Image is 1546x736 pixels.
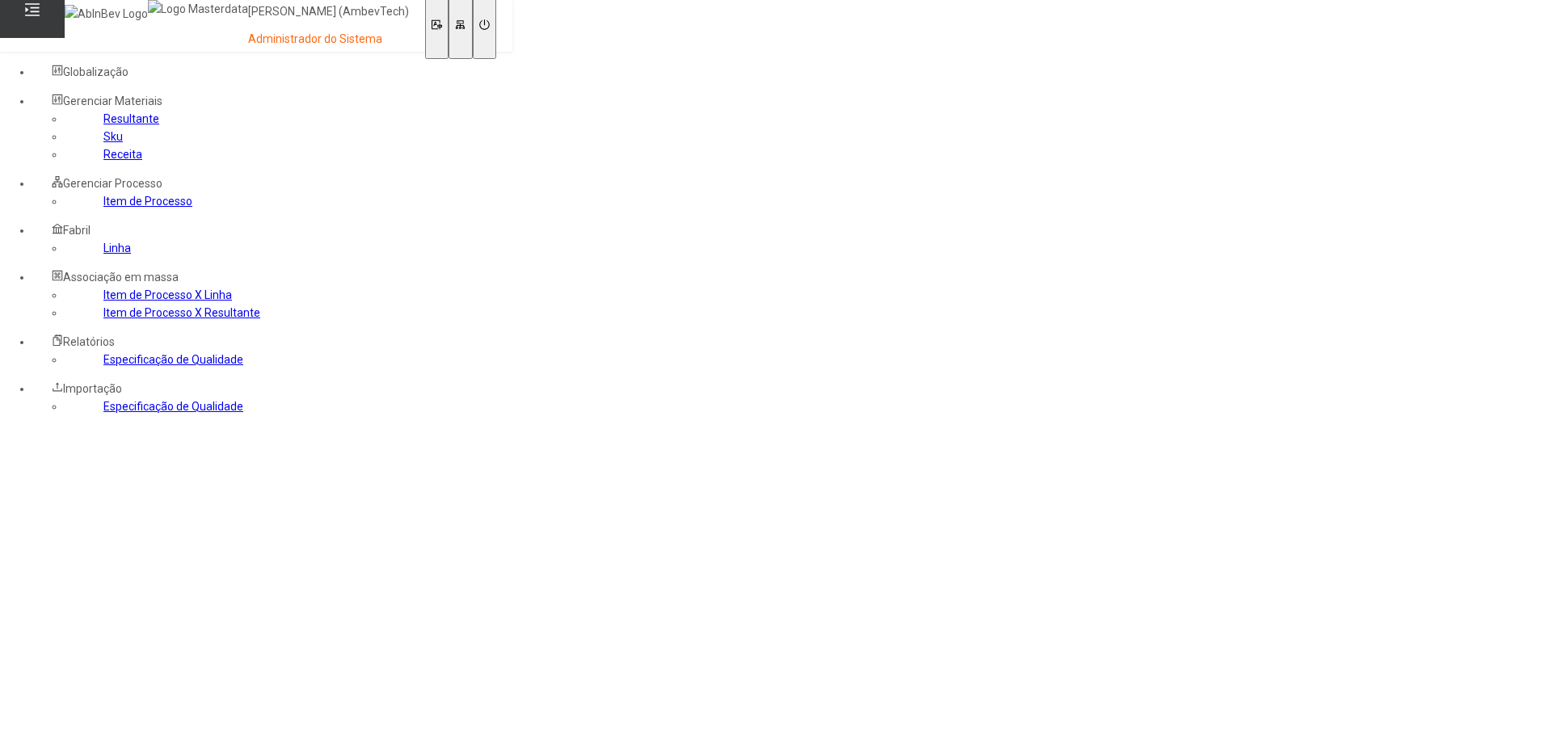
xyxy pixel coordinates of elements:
span: Relatórios [63,335,115,348]
a: Especificação de Qualidade [103,400,243,413]
a: Especificação de Qualidade [103,353,243,366]
span: Importação [63,382,122,395]
a: Sku [103,130,123,143]
p: [PERSON_NAME] (AmbevTech) [248,4,409,20]
span: Globalização [63,65,128,78]
a: Item de Processo X Linha [103,288,232,301]
span: Associação em massa [63,271,179,284]
span: Fabril [63,224,91,237]
a: Receita [103,148,142,161]
span: Gerenciar Materiais [63,95,162,107]
p: Administrador do Sistema [248,32,409,48]
a: Resultante [103,112,159,125]
a: Item de Processo X Resultante [103,306,260,319]
span: Gerenciar Processo [63,177,162,190]
a: Item de Processo [103,195,192,208]
a: Linha [103,242,131,254]
img: AbInBev Logo [65,5,148,23]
